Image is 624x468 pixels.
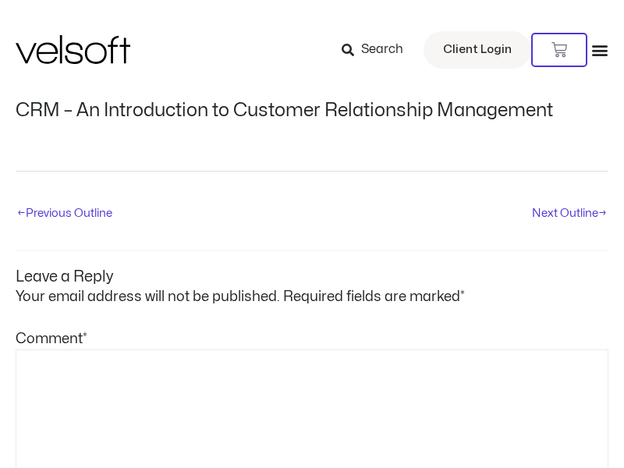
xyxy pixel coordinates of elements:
a: Search [342,37,414,63]
span: Search [361,40,403,60]
span: Your email address will not be published. [16,290,280,303]
a: Next Outline→ [532,201,607,228]
img: Velsoft Training Materials [16,35,130,64]
label: Comment [16,332,87,346]
a: ←Previous Outline [17,201,112,228]
span: ← [17,207,26,218]
h3: Leave a Reply [16,251,608,286]
span: → [598,207,607,218]
span: Required fields are marked [283,290,465,303]
h1: CRM – An Introduction to Customer Relationship Management [16,100,608,122]
nav: Post navigation [16,171,608,229]
span: Client Login [443,40,512,60]
a: Client Login [424,31,531,69]
div: Menu Toggle [591,41,608,58]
